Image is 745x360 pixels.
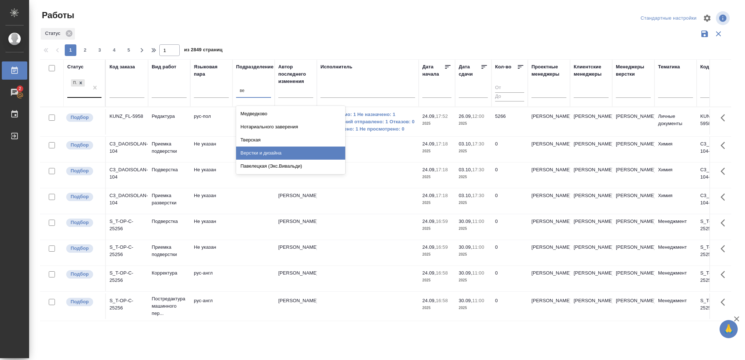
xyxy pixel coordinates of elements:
[616,269,651,277] p: [PERSON_NAME]
[190,240,232,265] td: Не указан
[71,114,89,121] p: Подбор
[109,218,144,232] div: S_T-OP-C-25256
[109,166,144,181] div: C3_DAOISOLAN-104
[716,109,734,127] button: Здесь прячутся важные кнопки
[495,84,524,93] input: От
[459,113,472,119] p: 26.09,
[570,109,612,135] td: [PERSON_NAME]
[491,266,528,291] td: 0
[697,137,739,162] td: C3_DAOISOLAN-104-WK-009
[278,63,313,85] div: Автор последнего изменения
[574,63,609,78] div: Клиентские менеджеры
[459,120,488,127] p: 2025
[45,30,63,37] p: Статус
[422,225,451,232] p: 2025
[422,120,451,127] p: 2025
[459,141,472,147] p: 03.10,
[94,44,105,56] button: 3
[275,293,317,319] td: [PERSON_NAME]
[491,214,528,240] td: 0
[528,137,570,162] td: [PERSON_NAME]
[2,83,27,101] a: 2
[616,218,651,225] p: [PERSON_NAME]
[109,297,144,312] div: S_T-OP-C-25256
[491,188,528,214] td: 0
[190,163,232,188] td: Не указан
[436,298,448,303] p: 16:58
[716,188,734,206] button: Здесь прячутся важные кнопки
[79,47,91,54] span: 2
[275,240,317,265] td: [PERSON_NAME]
[459,304,488,312] p: 2025
[275,214,317,240] td: [PERSON_NAME]
[570,163,612,188] td: [PERSON_NAME]
[495,92,524,101] input: До
[71,141,89,149] p: Подбор
[616,63,651,78] div: Менеджеры верстки
[436,141,448,147] p: 17:18
[422,63,444,78] div: Дата начала
[616,297,651,304] p: [PERSON_NAME]
[190,293,232,319] td: рус-англ
[109,269,144,284] div: S_T-OP-C-25256
[712,27,725,41] button: Сбросить фильтры
[71,167,89,175] p: Подбор
[422,277,451,284] p: 2025
[472,244,484,250] p: 11:00
[422,298,436,303] p: 24.09,
[720,320,738,338] button: 🙏
[531,63,566,78] div: Проектные менеджеры
[422,244,436,250] p: 24.09,
[658,166,693,173] p: Химия
[123,47,135,54] span: 5
[459,173,488,181] p: 2025
[528,240,570,265] td: [PERSON_NAME]
[616,113,651,120] p: [PERSON_NAME]
[40,9,74,21] span: Работы
[109,113,144,120] div: KUNZ_FL-5958
[459,225,488,232] p: 2025
[491,293,528,319] td: 0
[697,240,739,265] td: S_T-OP-C-25256-WK-009
[422,113,436,119] p: 24.09,
[658,113,693,127] p: Личные документы
[65,297,101,307] div: Можно подбирать исполнителей
[236,147,345,160] div: Верстки и дизайна
[71,79,77,87] div: Подбор
[716,214,734,232] button: Здесь прячутся важные кнопки
[70,79,85,88] div: Подбор
[716,240,734,257] button: Здесь прячутся важные кнопки
[65,140,101,150] div: Можно подбирать исполнителей
[320,63,352,71] div: Исполнитель
[570,293,612,319] td: [PERSON_NAME]
[194,63,229,78] div: Языковая пара
[716,266,734,283] button: Здесь прячутся важные кнопки
[697,163,739,188] td: C3_DAOISOLAN-104-WK-007
[422,219,436,224] p: 24.09,
[236,107,345,120] div: Медведково
[570,188,612,214] td: [PERSON_NAME]
[236,120,345,133] div: Нотариального заверения
[658,192,693,199] p: Химия
[152,244,187,258] p: Приемка подверстки
[65,192,101,202] div: Можно подбирать исполнителей
[700,63,728,71] div: Код работы
[697,293,739,319] td: S_T-OP-C-25256-WK-004
[491,137,528,162] td: 0
[422,173,451,181] p: 2025
[459,277,488,284] p: 2025
[697,109,739,135] td: KUNZ_FL-5958-WK-020
[190,137,232,162] td: Не указан
[459,199,488,207] p: 2025
[422,304,451,312] p: 2025
[716,163,734,180] button: Здесь прячутся важные кнопки
[459,251,488,258] p: 2025
[152,192,187,207] p: Приемка разверстки
[459,148,488,155] p: 2025
[528,214,570,240] td: [PERSON_NAME]
[459,270,472,276] p: 30.09,
[109,244,144,258] div: S_T-OP-C-25256
[109,192,144,207] div: C3_DAOISOLAN-104
[65,113,101,123] div: Можно подбирать исполнителей
[528,109,570,135] td: [PERSON_NAME]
